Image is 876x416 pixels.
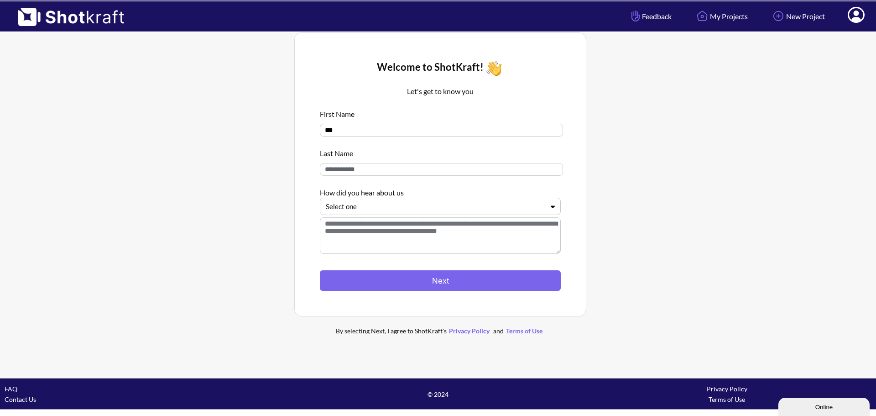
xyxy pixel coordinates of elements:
img: Hand Icon [629,8,642,24]
div: How did you hear about us [320,183,561,198]
button: Next [320,270,561,291]
img: Add Icon [771,8,786,24]
a: Privacy Policy [447,327,492,335]
a: New Project [764,4,832,28]
div: First Name [320,104,561,119]
a: Contact Us [5,395,36,403]
div: Last Name [320,143,561,158]
span: © 2024 [293,389,582,400]
img: Home Icon [694,8,710,24]
p: Let's get to know you [320,86,561,97]
iframe: chat widget [778,396,871,416]
div: Privacy Policy [583,384,871,394]
a: Terms of Use [504,327,545,335]
div: Welcome to ShotKraft! [320,58,561,79]
a: FAQ [5,385,17,393]
img: Wave Icon [484,58,504,79]
div: By selecting Next, I agree to ShotKraft's and [317,326,563,336]
span: Feedback [629,11,672,21]
div: Terms of Use [583,394,871,405]
a: My Projects [688,4,755,28]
